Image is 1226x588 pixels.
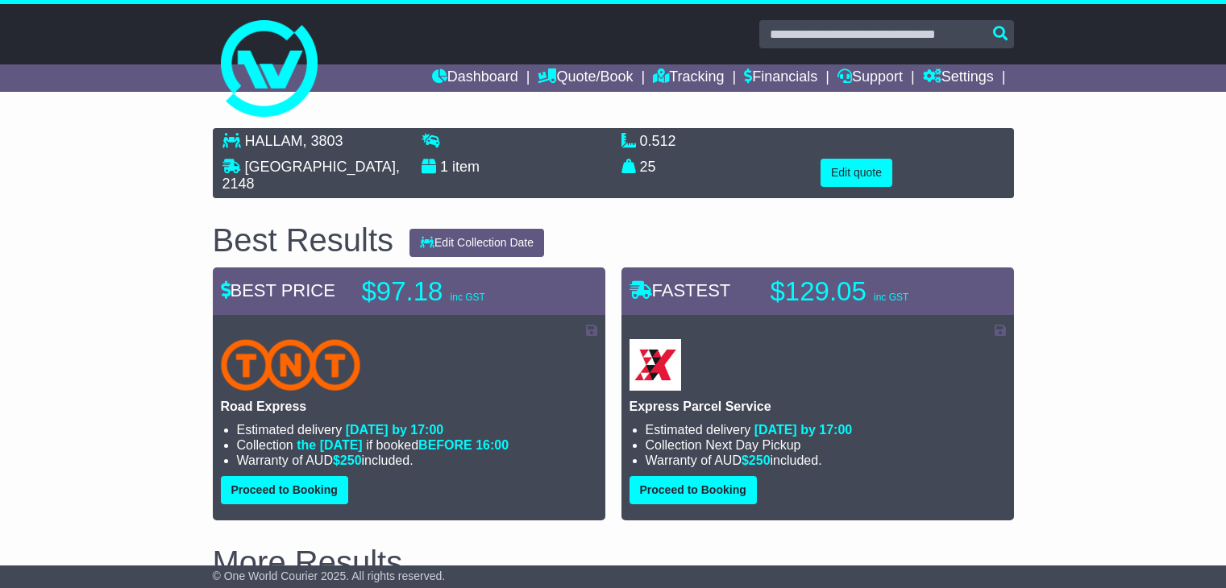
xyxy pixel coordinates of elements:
span: 25 [640,159,656,175]
a: Support [837,64,903,92]
span: , 3803 [303,133,343,149]
span: inc GST [451,292,485,303]
li: Estimated delivery [646,422,1006,437]
a: Quote/Book [538,64,633,92]
span: © One World Courier 2025. All rights reserved. [213,569,446,582]
li: Estimated delivery [237,422,597,437]
li: Warranty of AUD included. [237,453,597,468]
img: Border Express: Express Parcel Service [630,339,681,391]
button: Edit Collection Date [409,229,544,257]
p: $129.05 [771,275,972,308]
span: $ [742,453,771,467]
span: $ [333,453,362,467]
span: item [452,159,480,175]
h2: More Results [213,545,1014,580]
p: Road Express [221,399,597,414]
span: 0.512 [640,133,676,149]
span: BEST PRICE [221,280,335,300]
span: 250 [340,453,362,467]
span: [GEOGRAPHIC_DATA] [245,159,396,175]
span: the [DATE] [297,438,362,452]
img: TNT Domestic: Road Express [221,339,361,391]
p: Express Parcel Service [630,399,1006,414]
li: Warranty of AUD included. [646,453,1006,468]
button: Proceed to Booking [221,476,348,504]
span: 16:00 [476,438,509,452]
button: Edit quote [821,159,892,187]
span: , 2148 [222,159,400,193]
a: Settings [923,64,994,92]
button: Proceed to Booking [630,476,757,504]
span: inc GST [874,292,908,303]
p: $97.18 [362,275,563,308]
a: Tracking [653,64,724,92]
span: FASTEST [630,280,731,300]
a: Financials [744,64,817,92]
li: Collection [237,437,597,453]
span: Next Day Pickup [705,438,800,452]
span: [DATE] by 17:00 [346,423,444,437]
span: [DATE] by 17:00 [754,423,853,437]
span: BEFORE [418,438,472,452]
span: 250 [749,453,771,467]
span: HALLAM [245,133,303,149]
span: if booked [297,438,509,452]
span: 1 [440,159,448,175]
a: Dashboard [432,64,518,92]
div: Best Results [205,222,402,258]
li: Collection [646,437,1006,453]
